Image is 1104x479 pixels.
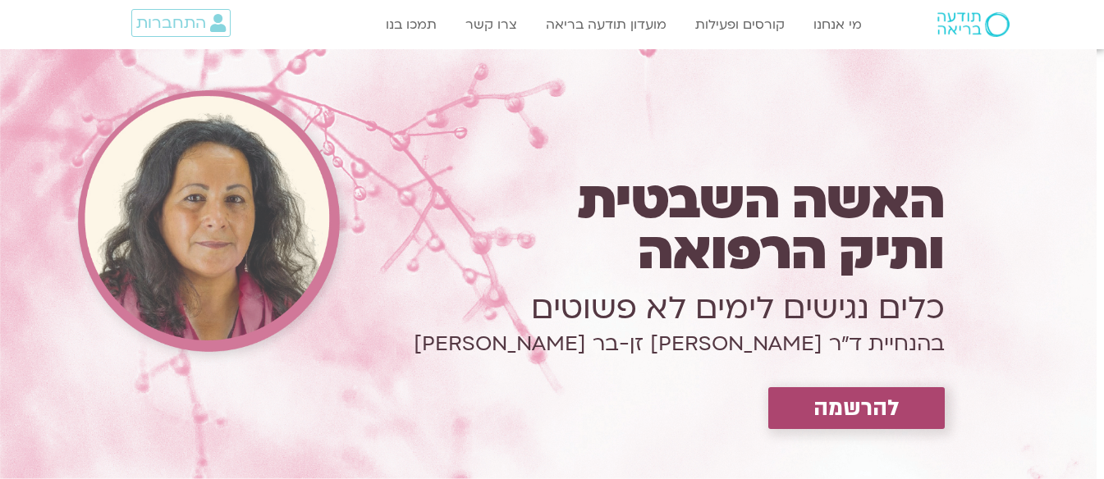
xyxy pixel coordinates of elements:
[131,9,231,37] a: התחברות
[813,395,900,421] span: להרשמה
[768,387,945,429] a: להרשמה
[687,9,793,40] a: קורסים ופעילות
[457,9,525,40] a: צרו קשר
[301,285,945,331] h1: כלים נגישים לימים לא פשוטים
[937,12,1010,37] img: תודעה בריאה
[378,9,445,40] a: תמכו בנו
[538,9,675,40] a: מועדון תודעה בריאה
[805,9,870,40] a: מי אנחנו
[301,176,945,277] h1: האשה השבטית ותיק הרפואה
[136,14,206,32] span: התחברות
[301,340,945,347] h1: בהנחיית ד״ר [PERSON_NAME] זן-בר [PERSON_NAME]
